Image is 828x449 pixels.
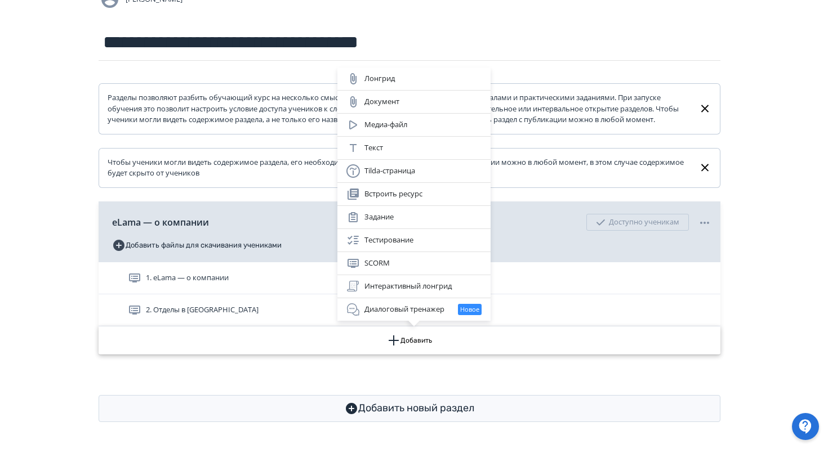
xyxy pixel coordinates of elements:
[346,280,482,293] div: Интерактивный лонгрид
[346,141,482,155] div: Текст
[346,210,482,224] div: Задание
[460,305,479,315] span: Новое
[346,72,482,86] div: Лонгрид
[346,187,482,201] div: Встроить ресурс
[346,118,482,132] div: Медиа-файл
[346,234,482,247] div: Тестирование
[346,257,482,270] div: SCORM
[346,303,482,316] div: Диалоговый тренажер
[346,95,482,109] div: Документ
[346,164,482,178] div: Tilda-страница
